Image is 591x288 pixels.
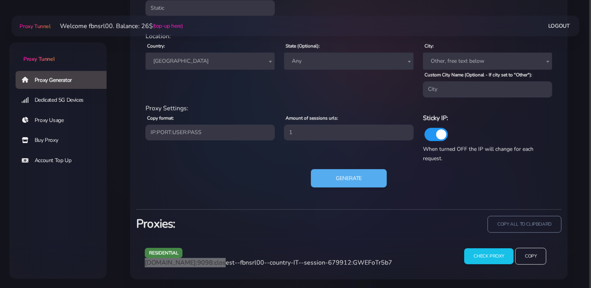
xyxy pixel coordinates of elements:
[423,113,552,123] h6: Sticky IP:
[16,152,113,170] a: Account Top Up
[141,104,557,113] div: Proxy Settings:
[423,81,552,97] input: City
[153,22,183,30] a: (top-up here)
[289,56,409,67] span: Any
[145,248,183,258] span: residential
[311,169,387,188] button: Generate
[145,258,392,267] span: [DOMAIN_NAME]:9098:closest--fbnsrl00--country-IT--session-679912:GWEFoTr5b7
[146,53,275,70] span: Italy
[286,115,338,122] label: Amount of sessions urls:
[136,216,344,232] h3: Proxies:
[16,91,113,109] a: Dedicated 5G Devices
[515,248,546,265] input: Copy
[16,111,113,129] a: Proxy Usage
[18,20,50,32] a: Proxy Tunnel
[141,32,557,41] div: Location:
[428,56,547,67] span: Other, free text below
[147,115,174,122] label: Copy format:
[19,23,50,30] span: Proxy Tunnel
[51,21,183,31] li: Welcome fbnsrl00. Balance: 26$
[284,53,413,70] span: Any
[286,42,320,49] label: State (Optional):
[488,216,561,233] input: copy all to clipboard
[150,56,270,67] span: Italy
[9,42,107,63] a: Proxy Tunnel
[553,250,581,278] iframe: Webchat Widget
[424,42,434,49] label: City:
[423,53,552,70] span: Other, free text below
[16,131,113,149] a: Buy Proxy
[548,19,570,33] a: Logout
[464,248,514,264] input: Check Proxy
[23,55,54,63] span: Proxy Tunnel
[147,42,165,49] label: Country:
[423,145,533,162] span: When turned OFF the IP will change for each request.
[16,71,113,89] a: Proxy Generator
[424,71,532,78] label: Custom City Name (Optional - If city set to "Other"):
